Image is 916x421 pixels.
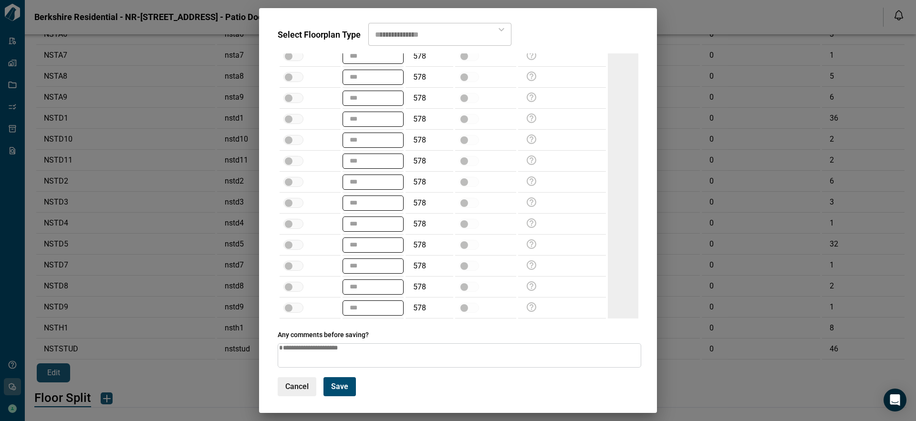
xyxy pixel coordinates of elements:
[278,30,361,40] span: Select Floorplan Type
[413,219,426,228] span: 578
[413,51,426,61] span: 578
[278,343,641,368] textarea: minimum height
[413,240,426,249] span: 578
[278,377,316,396] button: Cancel
[278,331,369,339] span: Any comments before saving?
[413,72,426,82] span: 578
[413,93,426,103] span: 578
[413,261,426,270] span: 578
[884,389,906,411] div: Open Intercom Messenger
[413,177,426,186] span: 578
[413,114,426,123] span: 578
[323,377,356,396] button: Save
[413,198,426,207] span: 578
[413,156,426,165] span: 578
[413,135,426,144] span: 578
[413,303,426,312] span: 578
[285,382,309,391] span: Cancel
[331,382,348,391] span: Save
[413,282,426,291] span: 578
